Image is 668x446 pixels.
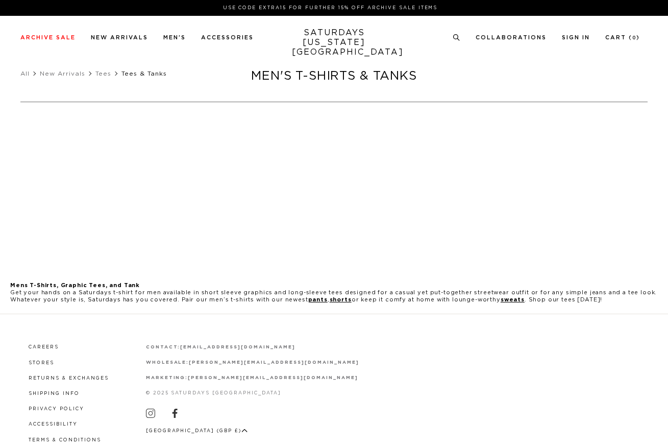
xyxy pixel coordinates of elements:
[476,35,547,40] a: Collaborations
[29,391,80,396] a: Shipping Info
[201,35,254,40] a: Accessories
[29,345,59,349] a: Careers
[562,35,590,40] a: Sign In
[10,283,140,288] b: Mens T-Shirts, Graphic Tees, and Tank
[308,297,328,302] a: pants
[20,35,76,40] a: Archive Sale
[501,297,525,302] a: sweats
[29,422,78,427] a: Accessibility
[20,71,30,77] a: All
[146,375,188,380] strong: marketing:
[24,4,636,12] p: Use Code EXTRA15 for Further 15% Off Archive Sale Items
[146,427,248,435] button: [GEOGRAPHIC_DATA] (GBP £)
[121,71,167,77] span: Tees & Tanks
[189,360,359,365] a: [PERSON_NAME][EMAIL_ADDRESS][DOMAIN_NAME]
[29,438,101,442] a: Terms & Conditions
[146,389,359,397] p: © 2025 Saturdays [GEOGRAPHIC_DATA]
[292,28,376,57] a: SATURDAYS[US_STATE][GEOGRAPHIC_DATA]
[29,361,54,365] a: Stores
[180,345,295,349] a: [EMAIL_ADDRESS][DOMAIN_NAME]
[632,36,636,40] small: 0
[29,407,84,411] a: Privacy Policy
[40,71,85,77] a: New Arrivals
[330,297,352,302] a: shorts
[163,35,186,40] a: Men's
[188,375,358,380] a: [PERSON_NAME][EMAIL_ADDRESS][DOMAIN_NAME]
[605,35,640,40] a: Cart (0)
[146,345,181,349] strong: contact:
[146,360,189,365] strong: wholesale:
[95,71,111,77] a: Tees
[91,35,148,40] a: New Arrivals
[29,376,109,381] a: Returns & Exchanges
